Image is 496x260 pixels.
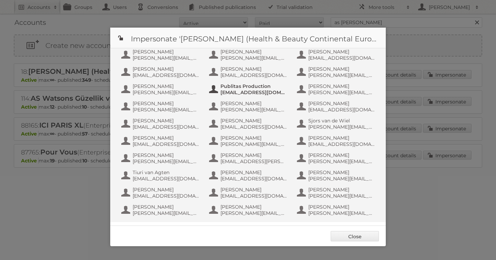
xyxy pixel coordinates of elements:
[133,55,199,61] span: [PERSON_NAME][EMAIL_ADDRESS][DOMAIN_NAME]
[133,100,199,107] span: [PERSON_NAME]
[308,118,375,124] span: Sjors van de Wiel
[308,135,375,141] span: [PERSON_NAME]
[308,72,375,78] span: [PERSON_NAME][EMAIL_ADDRESS][DOMAIN_NAME]
[121,169,201,182] button: Tiuri van Agten [EMAIL_ADDRESS][DOMAIN_NAME]
[220,107,287,113] span: [PERSON_NAME][EMAIL_ADDRESS][DOMAIN_NAME]
[308,210,375,216] span: [PERSON_NAME][EMAIL_ADDRESS][DOMAIN_NAME]
[220,158,287,164] span: [EMAIL_ADDRESS][PERSON_NAME][DOMAIN_NAME]
[133,72,199,78] span: [EMAIL_ADDRESS][DOMAIN_NAME]
[308,83,375,89] span: [PERSON_NAME]
[296,48,377,62] button: [PERSON_NAME] [EMAIL_ADDRESS][DOMAIN_NAME]
[308,89,375,96] span: [PERSON_NAME][EMAIL_ADDRESS][DOMAIN_NAME]
[133,118,199,124] span: [PERSON_NAME]
[133,141,199,147] span: [EMAIL_ADDRESS][DOMAIN_NAME]
[133,89,199,96] span: [PERSON_NAME][EMAIL_ADDRESS][DOMAIN_NAME]
[296,169,377,182] button: [PERSON_NAME] [PERSON_NAME][EMAIL_ADDRESS][DOMAIN_NAME]
[220,152,287,158] span: [PERSON_NAME]
[133,193,199,199] span: [EMAIL_ADDRESS][DOMAIN_NAME]
[220,89,287,96] span: [EMAIL_ADDRESS][DOMAIN_NAME]
[220,55,287,61] span: [PERSON_NAME][EMAIL_ADDRESS][DOMAIN_NAME]
[133,107,199,113] span: [PERSON_NAME][EMAIL_ADDRESS][DOMAIN_NAME]
[308,204,375,210] span: [PERSON_NAME]
[220,118,287,124] span: [PERSON_NAME]
[220,135,287,141] span: [PERSON_NAME]
[208,186,289,200] button: [PERSON_NAME] [EMAIL_ADDRESS][DOMAIN_NAME]
[208,65,289,79] button: [PERSON_NAME] [EMAIL_ADDRESS][DOMAIN_NAME]
[208,117,289,131] button: [PERSON_NAME] [EMAIL_ADDRESS][DOMAIN_NAME]
[220,83,287,89] span: Publitas Production
[308,55,375,61] span: [EMAIL_ADDRESS][DOMAIN_NAME]
[331,231,379,241] a: Close
[133,169,199,176] span: Tiuri van Agten
[121,186,201,200] button: [PERSON_NAME] [EMAIL_ADDRESS][DOMAIN_NAME]
[220,210,287,216] span: [PERSON_NAME][EMAIL_ADDRESS][DOMAIN_NAME]
[133,158,199,164] span: [PERSON_NAME][EMAIL_ADDRESS][DOMAIN_NAME]
[308,169,375,176] span: [PERSON_NAME]
[220,100,287,107] span: [PERSON_NAME]
[220,169,287,176] span: [PERSON_NAME]
[220,141,287,147] span: [PERSON_NAME][EMAIL_ADDRESS][DOMAIN_NAME]
[308,152,375,158] span: [PERSON_NAME]
[121,82,201,96] button: [PERSON_NAME] [PERSON_NAME][EMAIL_ADDRESS][DOMAIN_NAME]
[208,82,289,96] button: Publitas Production [EMAIL_ADDRESS][DOMAIN_NAME]
[133,83,199,89] span: [PERSON_NAME]
[296,186,377,200] button: [PERSON_NAME] [PERSON_NAME][EMAIL_ADDRESS][DOMAIN_NAME]
[296,151,377,165] button: [PERSON_NAME] [PERSON_NAME][EMAIL_ADDRESS][DOMAIN_NAME]
[133,49,199,55] span: [PERSON_NAME]
[121,48,201,62] button: [PERSON_NAME] [PERSON_NAME][EMAIL_ADDRESS][DOMAIN_NAME]
[308,193,375,199] span: [PERSON_NAME][EMAIL_ADDRESS][DOMAIN_NAME]
[220,193,287,199] span: [EMAIL_ADDRESS][DOMAIN_NAME]
[208,48,289,62] button: [PERSON_NAME] [PERSON_NAME][EMAIL_ADDRESS][DOMAIN_NAME]
[121,65,201,79] button: [PERSON_NAME] [EMAIL_ADDRESS][DOMAIN_NAME]
[220,66,287,72] span: [PERSON_NAME]
[208,203,289,217] button: [PERSON_NAME] [PERSON_NAME][EMAIL_ADDRESS][DOMAIN_NAME]
[133,210,199,216] span: [PERSON_NAME][EMAIL_ADDRESS][DOMAIN_NAME]
[208,151,289,165] button: [PERSON_NAME] [EMAIL_ADDRESS][PERSON_NAME][DOMAIN_NAME]
[121,203,201,217] button: [PERSON_NAME] [PERSON_NAME][EMAIL_ADDRESS][DOMAIN_NAME]
[208,134,289,148] button: [PERSON_NAME] [PERSON_NAME][EMAIL_ADDRESS][DOMAIN_NAME]
[296,82,377,96] button: [PERSON_NAME] [PERSON_NAME][EMAIL_ADDRESS][DOMAIN_NAME]
[296,100,377,113] button: [PERSON_NAME] [EMAIL_ADDRESS][DOMAIN_NAME]
[208,100,289,113] button: [PERSON_NAME] [PERSON_NAME][EMAIL_ADDRESS][DOMAIN_NAME]
[296,117,377,131] button: Sjors van de Wiel [PERSON_NAME][EMAIL_ADDRESS][DOMAIN_NAME]
[133,66,199,72] span: [PERSON_NAME]
[121,100,201,113] button: [PERSON_NAME] [PERSON_NAME][EMAIL_ADDRESS][DOMAIN_NAME]
[308,158,375,164] span: [PERSON_NAME][EMAIL_ADDRESS][DOMAIN_NAME]
[133,135,199,141] span: [PERSON_NAME]
[308,141,375,147] span: [EMAIL_ADDRESS][DOMAIN_NAME]
[220,204,287,210] span: [PERSON_NAME]
[220,72,287,78] span: [EMAIL_ADDRESS][DOMAIN_NAME]
[121,134,201,148] button: [PERSON_NAME] [EMAIL_ADDRESS][DOMAIN_NAME]
[296,134,377,148] button: [PERSON_NAME] [EMAIL_ADDRESS][DOMAIN_NAME]
[208,169,289,182] button: [PERSON_NAME] [EMAIL_ADDRESS][DOMAIN_NAME]
[133,152,199,158] span: [PERSON_NAME]
[308,124,375,130] span: [PERSON_NAME][EMAIL_ADDRESS][DOMAIN_NAME]
[220,187,287,193] span: [PERSON_NAME]
[308,66,375,72] span: [PERSON_NAME]
[121,151,201,165] button: [PERSON_NAME] [PERSON_NAME][EMAIL_ADDRESS][DOMAIN_NAME]
[308,107,375,113] span: [EMAIL_ADDRESS][DOMAIN_NAME]
[308,176,375,182] span: [PERSON_NAME][EMAIL_ADDRESS][DOMAIN_NAME]
[296,203,377,217] button: [PERSON_NAME] [PERSON_NAME][EMAIL_ADDRESS][DOMAIN_NAME]
[133,176,199,182] span: [EMAIL_ADDRESS][DOMAIN_NAME]
[220,176,287,182] span: [EMAIL_ADDRESS][DOMAIN_NAME]
[133,124,199,130] span: [EMAIL_ADDRESS][DOMAIN_NAME]
[220,124,287,130] span: [EMAIL_ADDRESS][DOMAIN_NAME]
[308,187,375,193] span: [PERSON_NAME]
[110,28,386,48] h1: Impersonate '[PERSON_NAME] (Health & Beauty Continental Europe) B.V.'
[296,65,377,79] button: [PERSON_NAME] [PERSON_NAME][EMAIL_ADDRESS][DOMAIN_NAME]
[220,49,287,55] span: [PERSON_NAME]
[133,187,199,193] span: [PERSON_NAME]
[133,204,199,210] span: [PERSON_NAME]
[308,100,375,107] span: [PERSON_NAME]
[308,49,375,55] span: [PERSON_NAME]
[121,117,201,131] button: [PERSON_NAME] [EMAIL_ADDRESS][DOMAIN_NAME]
